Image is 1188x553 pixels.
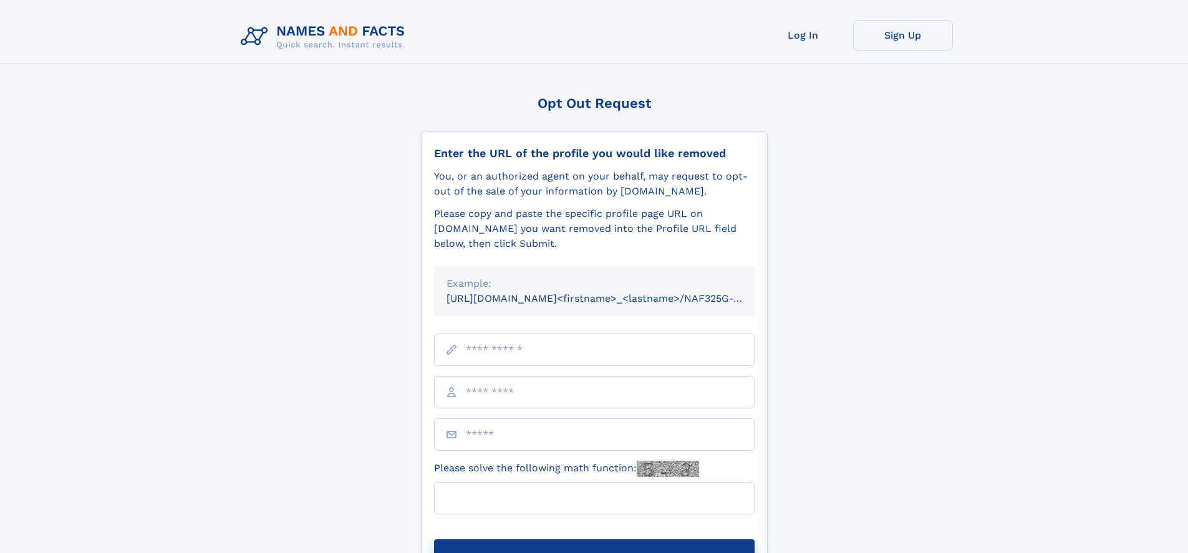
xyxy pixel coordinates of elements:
[421,95,768,111] div: Opt Out Request
[447,276,742,291] div: Example:
[434,147,755,160] div: Enter the URL of the profile you would like removed
[853,20,953,50] a: Sign Up
[447,292,778,304] small: [URL][DOMAIN_NAME]<firstname>_<lastname>/NAF325G-xxxxxxxx
[434,169,755,199] div: You, or an authorized agent on your behalf, may request to opt-out of the sale of your informatio...
[236,20,415,54] img: Logo Names and Facts
[434,206,755,251] div: Please copy and paste the specific profile page URL on [DOMAIN_NAME] you want removed into the Pr...
[753,20,853,50] a: Log In
[434,461,699,477] label: Please solve the following math function:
